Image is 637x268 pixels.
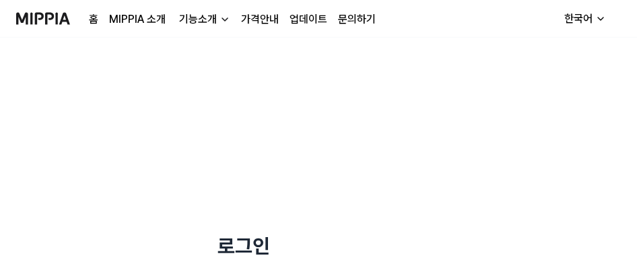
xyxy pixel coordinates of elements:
a: 문의하기 [338,11,376,28]
button: 기능소개 [176,11,230,28]
img: down [220,14,230,25]
a: 가격안내 [241,11,279,28]
h1: 로그인 [217,231,420,261]
button: 한국어 [554,5,614,32]
div: 기능소개 [176,11,220,28]
div: 한국어 [562,11,595,27]
a: 홈 [89,11,98,28]
a: MIPPIA 소개 [109,11,166,28]
a: 업데이트 [290,11,327,28]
